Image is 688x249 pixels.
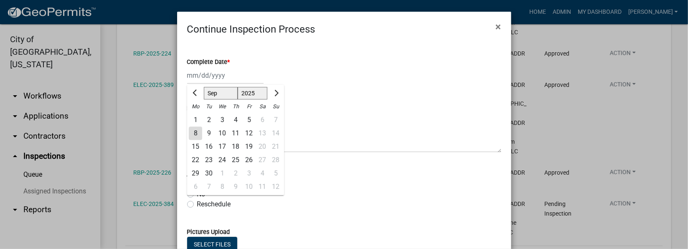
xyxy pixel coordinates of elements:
div: Wednesday, October 8, 2025 [216,180,229,193]
div: Wednesday, September 3, 2025 [216,113,229,127]
div: 2 [229,167,242,180]
label: Pictures Upload [187,229,230,235]
div: 4 [229,113,242,127]
div: 16 [202,140,216,153]
div: Wednesday, September 24, 2025 [216,153,229,167]
div: 10 [216,127,229,140]
div: Wednesday, September 17, 2025 [216,140,229,153]
div: 23 [202,153,216,167]
div: Wednesday, October 1, 2025 [216,167,229,180]
div: 25 [229,153,242,167]
div: Thursday, October 9, 2025 [229,180,242,193]
div: Thursday, October 2, 2025 [229,167,242,180]
div: Tuesday, September 30, 2025 [202,167,216,180]
div: Th [229,100,242,113]
div: 19 [242,140,256,153]
div: Thursday, September 11, 2025 [229,127,242,140]
div: 9 [229,180,242,193]
div: 24 [216,153,229,167]
div: Thursday, September 4, 2025 [229,113,242,127]
div: 30 [202,167,216,180]
div: 18 [229,140,242,153]
div: 15 [189,140,202,153]
div: 8 [216,180,229,193]
div: Monday, September 29, 2025 [189,167,202,180]
label: Reschedule [197,199,231,209]
button: Previous month [190,86,201,100]
div: Mo [189,100,202,113]
div: Friday, September 26, 2025 [242,153,256,167]
div: Monday, September 1, 2025 [189,113,202,127]
div: 8 [189,127,202,140]
div: Tuesday, September 16, 2025 [202,140,216,153]
div: Su [269,100,282,113]
div: Tuesday, September 23, 2025 [202,153,216,167]
div: 22 [189,153,202,167]
div: 3 [242,167,256,180]
div: Fr [242,100,256,113]
div: Friday, September 12, 2025 [242,127,256,140]
div: Friday, September 5, 2025 [242,113,256,127]
div: 6 [189,180,202,193]
div: 12 [242,127,256,140]
div: 1 [189,113,202,127]
div: 29 [189,167,202,180]
button: Close [489,15,508,38]
div: Monday, September 22, 2025 [189,153,202,167]
div: 17 [216,140,229,153]
div: 7 [202,180,216,193]
div: Monday, October 6, 2025 [189,180,202,193]
button: Next month [270,86,280,100]
div: 11 [229,127,242,140]
div: Wednesday, September 10, 2025 [216,127,229,140]
div: Tuesday, September 9, 2025 [202,127,216,140]
div: Sa [256,100,269,113]
div: 2 [202,113,216,127]
div: Thursday, September 25, 2025 [229,153,242,167]
div: Monday, September 8, 2025 [189,127,202,140]
select: Select year [237,87,267,99]
div: Tuesday, September 2, 2025 [202,113,216,127]
div: Friday, October 3, 2025 [242,167,256,180]
div: 3 [216,113,229,127]
span: × [496,21,501,33]
div: We [216,100,229,113]
h4: Continue Inspection Process [187,22,315,37]
div: Monday, September 15, 2025 [189,140,202,153]
div: Friday, September 19, 2025 [242,140,256,153]
div: 5 [242,113,256,127]
input: mm/dd/yyyy [187,67,264,84]
div: Friday, October 10, 2025 [242,180,256,193]
label: Complete Date [187,59,230,65]
div: Tuesday, October 7, 2025 [202,180,216,193]
div: 26 [242,153,256,167]
select: Select month [204,87,238,99]
div: 1 [216,167,229,180]
div: 9 [202,127,216,140]
div: Thursday, September 18, 2025 [229,140,242,153]
div: Tu [202,100,216,113]
div: 10 [242,180,256,193]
